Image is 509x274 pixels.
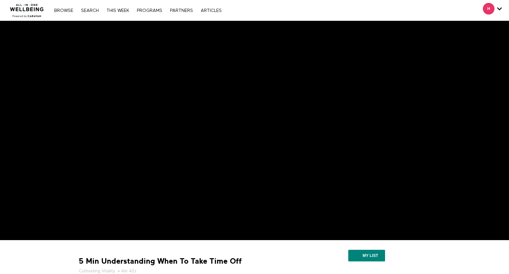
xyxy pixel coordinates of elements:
a: Search [78,8,102,13]
a: ARTICLES [198,8,225,13]
a: THIS WEEK [103,8,132,13]
strong: 5 Min Understanding When To Take Time Off [79,256,242,266]
nav: Primary [51,7,225,14]
a: Browse [51,8,76,13]
a: PARTNERS [167,8,196,13]
button: My list [348,250,385,261]
a: PROGRAMS [134,8,166,13]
